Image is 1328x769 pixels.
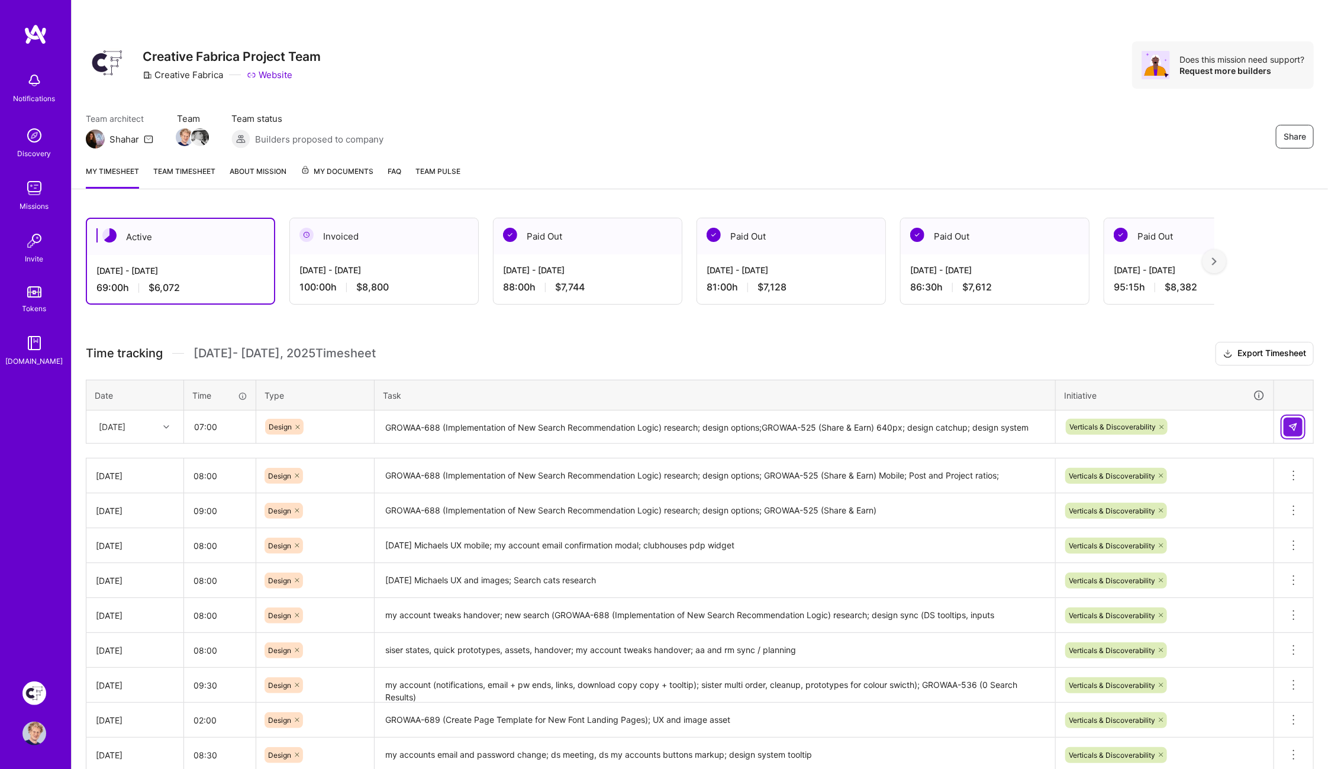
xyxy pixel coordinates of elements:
[184,495,256,526] input: HH:MM
[901,218,1089,254] div: Paid Out
[697,218,885,254] div: Paid Out
[143,70,152,80] i: icon CompanyGray
[96,679,174,692] div: [DATE]
[910,228,924,242] img: Paid Out
[6,355,63,367] div: [DOMAIN_NAME]
[1114,228,1128,242] img: Paid Out
[86,165,139,189] a: My timesheet
[268,576,291,585] span: Design
[14,92,56,105] div: Notifications
[184,600,256,631] input: HH:MM
[962,281,992,293] span: $7,612
[299,264,469,276] div: [DATE] - [DATE]
[96,749,174,761] div: [DATE]
[194,346,376,361] span: [DATE] - [DATE] , 2025 Timesheet
[22,722,46,745] img: User Avatar
[268,681,291,690] span: Design
[299,228,314,242] img: Invoiced
[301,165,373,189] a: My Documents
[184,565,256,596] input: HH:MM
[268,646,291,655] span: Design
[1179,54,1304,65] div: Does this mission need support?
[99,421,125,433] div: [DATE]
[376,669,1054,702] textarea: my account (notifications, email + pw ends, links, download copy copy + tooltip); sister multi or...
[268,506,291,515] span: Design
[1216,342,1314,366] button: Export Timesheet
[22,302,47,315] div: Tokens
[18,147,51,160] div: Discovery
[494,218,682,254] div: Paid Out
[184,705,256,736] input: HH:MM
[299,281,469,293] div: 100:00 h
[177,112,208,125] span: Team
[268,716,291,725] span: Design
[1276,125,1314,148] button: Share
[22,69,46,92] img: bell
[1114,281,1283,293] div: 95:15 h
[20,200,49,212] div: Missions
[415,167,460,176] span: Team Pulse
[230,165,286,189] a: About Mission
[192,127,208,147] a: Team Member Avatar
[20,681,49,705] a: Creative Fabrica Project Team
[184,530,256,561] input: HH:MM
[96,470,174,482] div: [DATE]
[1284,418,1304,437] div: null
[707,228,721,242] img: Paid Out
[376,634,1054,667] textarea: siser states, quick prototypes, assets, handover; my account tweaks handover; aa and rm sync / pl...
[555,281,585,293] span: $7,744
[268,541,291,550] span: Design
[1142,51,1170,79] img: Avatar
[96,282,265,294] div: 69:00 h
[256,380,375,411] th: Type
[185,411,255,442] input: HH:MM
[96,505,174,517] div: [DATE]
[1288,422,1298,432] img: Submit
[376,599,1054,632] textarea: my account tweaks handover; new search (GROWAA-688 (Implementation of New Search Recommendation L...
[910,264,1079,276] div: [DATE] - [DATE]
[1069,611,1155,620] span: Verticals & Discoverability
[1165,281,1197,293] span: $8,382
[376,495,1054,527] textarea: GROWAA-688 (Implementation of New Search Recommendation Logic) research; design options; GROWAA-5...
[376,529,1054,562] textarea: [DATE] Michaels UX mobile; my account email confirmation modal; clubhouses pdp widget
[707,281,876,293] div: 81:00 h
[268,471,291,480] span: Design
[376,412,1054,443] textarea: GROWAA-688 (Implementation of New Search Recommendation Logic) research; design options;GROWAA-52...
[415,165,460,189] a: Team Pulse
[268,611,291,620] span: Design
[27,286,41,298] img: tokens
[184,460,256,492] input: HH:MM
[1114,264,1283,276] div: [DATE] - [DATE]
[268,751,291,760] span: Design
[503,281,672,293] div: 88:00 h
[503,264,672,276] div: [DATE] - [DATE]
[388,165,401,189] a: FAQ
[87,219,274,255] div: Active
[102,228,117,243] img: Active
[1069,576,1155,585] span: Verticals & Discoverability
[191,128,209,146] img: Team Member Avatar
[1179,65,1304,76] div: Request more builders
[143,49,321,64] h3: Creative Fabrica Project Team
[376,460,1054,493] textarea: GROWAA-688 (Implementation of New Search Recommendation Logic) research; design options; GROWAA-5...
[163,424,169,430] i: icon Chevron
[184,670,256,701] input: HH:MM
[247,69,292,81] a: Website
[96,539,174,552] div: [DATE]
[1069,506,1155,515] span: Verticals & Discoverability
[24,24,47,45] img: logo
[143,69,223,81] div: Creative Fabrica
[144,134,153,144] i: icon Mail
[86,346,163,361] span: Time tracking
[1223,348,1233,360] i: icon Download
[22,124,46,147] img: discovery
[96,644,174,657] div: [DATE]
[22,331,46,355] img: guide book
[1069,646,1155,655] span: Verticals & Discoverability
[231,112,383,125] span: Team status
[86,130,105,148] img: Team Architect
[1069,471,1155,480] span: Verticals & Discoverability
[96,574,174,587] div: [DATE]
[375,380,1056,411] th: Task
[22,176,46,200] img: teamwork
